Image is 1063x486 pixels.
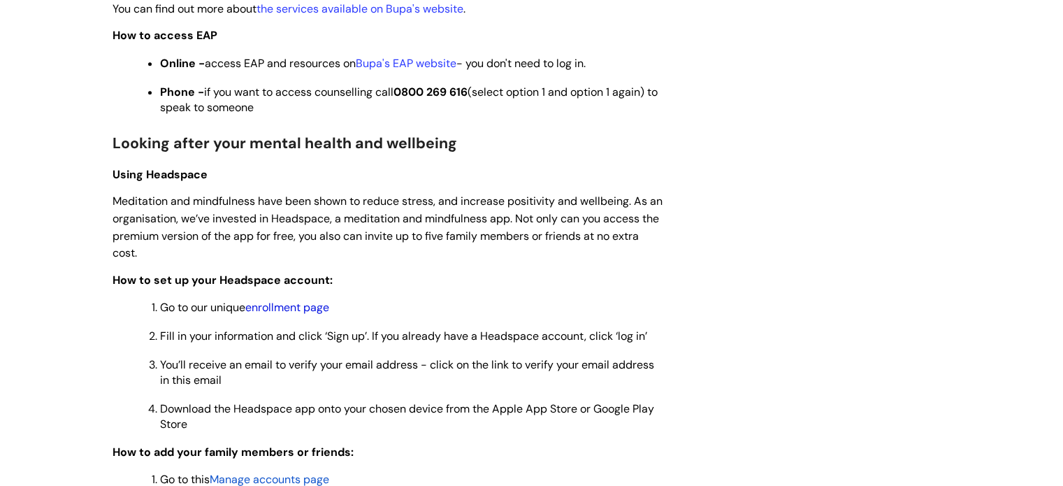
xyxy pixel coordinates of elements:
span: Download the Headspace app onto your chosen device from the Apple App Store or Google Play Store [160,401,654,431]
span: How to add your family members or friends: [113,445,354,459]
a: enrollment page [245,300,329,315]
a: the services available on Bupa's website [256,1,463,16]
span: access EAP and resources on - you don't need to log in. [160,56,586,71]
strong: Online - [160,56,205,71]
strong: 0800 269 616 [393,85,468,99]
span: Meditation and mindfulness have been shown to reduce stress, and increase positivity and wellbein... [113,194,663,260]
span: Go to our unique [160,300,329,315]
strong: How to access EAP [113,28,217,43]
span: if you want to access counselling call (select option 1 and option 1 again) to speak to someone [160,85,658,115]
a: Bupa's EAP website [356,56,456,71]
span: You can find out more about . [113,1,465,16]
span: Looking after your mental health and wellbeing [113,134,457,153]
span: Fill in your information and click ‘Sign up’. If you already have a Headspace account, click ‘log... [160,329,647,343]
strong: Phone - [160,85,204,99]
span: How to set up your Headspace account: [113,273,333,287]
span: You’ll receive an email to verify your email address - click on the link to verify your email add... [160,357,654,387]
span: Using Headspace [113,167,208,182]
